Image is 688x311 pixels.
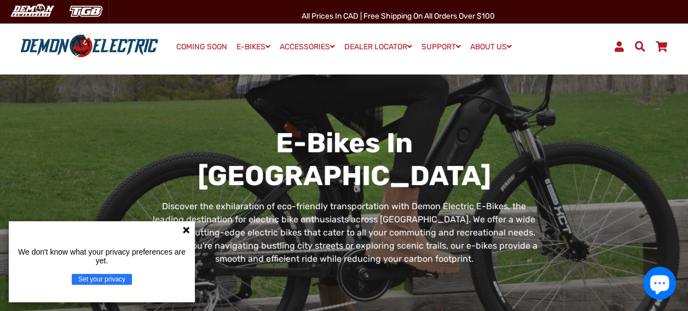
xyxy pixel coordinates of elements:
[466,39,516,55] a: ABOUT US
[640,267,679,302] inbox-online-store-chat: Shopify online store chat
[340,39,416,55] a: DEALER LOCATOR
[302,11,495,21] span: All Prices in CAD | Free shipping on all orders over $100
[63,2,108,20] img: TGB Canada
[233,39,274,55] a: E-BIKES
[418,39,465,55] a: SUPPORT
[151,201,537,264] span: Discover the exhilaration of eco-friendly transportation with Demon Electric E-Bikes, the leading...
[148,126,540,192] h1: E-Bikes in [GEOGRAPHIC_DATA]
[72,274,132,285] button: Set your privacy
[13,247,190,265] p: We don't know what your privacy preferences are yet.
[276,39,339,55] a: ACCESSORIES
[5,2,58,20] img: Demon Electric
[172,39,231,55] a: COMING SOON
[16,32,162,61] img: Demon Electric logo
